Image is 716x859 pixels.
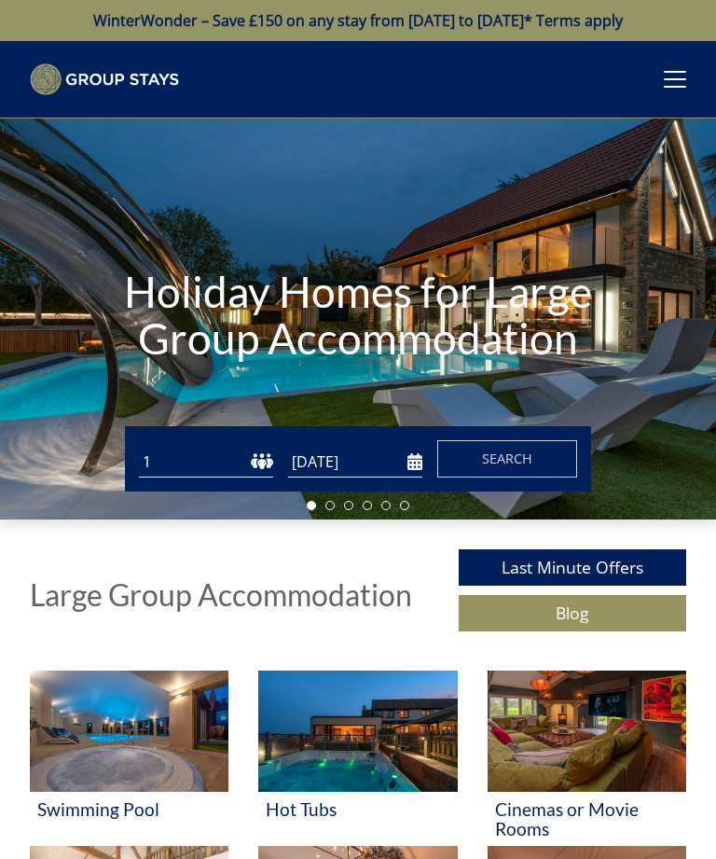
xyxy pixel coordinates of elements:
h3: Cinemas or Movie Rooms [495,799,679,838]
span: Search [482,450,532,467]
button: Search [437,440,577,478]
a: 'Hot Tubs' - Large Group Accommodation Holiday Ideas Hot Tubs [258,671,457,846]
img: 'Hot Tubs' - Large Group Accommodation Holiday Ideas [258,671,457,792]
img: 'Swimming Pool' - Large Group Accommodation Holiday Ideas [30,671,228,792]
a: Last Minute Offers [459,549,686,586]
h1: Holiday Homes for Large Group Accommodation [107,231,609,400]
input: Arrival Date [288,447,422,478]
h1: Large Group Accommodation [30,578,412,611]
h3: Hot Tubs [266,799,449,819]
img: Group Stays [30,63,179,95]
a: 'Swimming Pool' - Large Group Accommodation Holiday Ideas Swimming Pool [30,671,228,846]
img: 'Cinemas or Movie Rooms' - Large Group Accommodation Holiday Ideas [488,671,686,792]
a: 'Cinemas or Movie Rooms' - Large Group Accommodation Holiday Ideas Cinemas or Movie Rooms [488,671,686,846]
a: Blog [459,595,686,631]
h3: Swimming Pool [37,799,221,819]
